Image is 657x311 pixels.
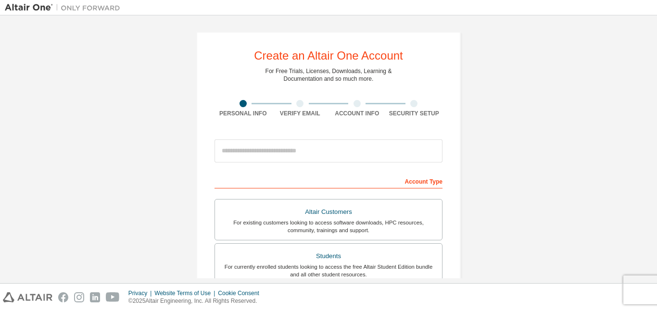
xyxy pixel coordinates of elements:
[254,50,403,62] div: Create an Altair One Account
[154,289,218,297] div: Website Terms of Use
[90,292,100,302] img: linkedin.svg
[221,219,436,234] div: For existing customers looking to access software downloads, HPC resources, community, trainings ...
[221,205,436,219] div: Altair Customers
[215,173,442,188] div: Account Type
[5,3,125,12] img: Altair One
[386,110,443,117] div: Security Setup
[218,289,265,297] div: Cookie Consent
[221,263,436,278] div: For currently enrolled students looking to access the free Altair Student Edition bundle and all ...
[215,110,272,117] div: Personal Info
[221,249,436,263] div: Students
[272,110,329,117] div: Verify Email
[3,292,52,302] img: altair_logo.svg
[128,297,265,305] p: © 2025 Altair Engineering, Inc. All Rights Reserved.
[328,110,386,117] div: Account Info
[58,292,68,302] img: facebook.svg
[74,292,84,302] img: instagram.svg
[106,292,120,302] img: youtube.svg
[265,67,392,83] div: For Free Trials, Licenses, Downloads, Learning & Documentation and so much more.
[128,289,154,297] div: Privacy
